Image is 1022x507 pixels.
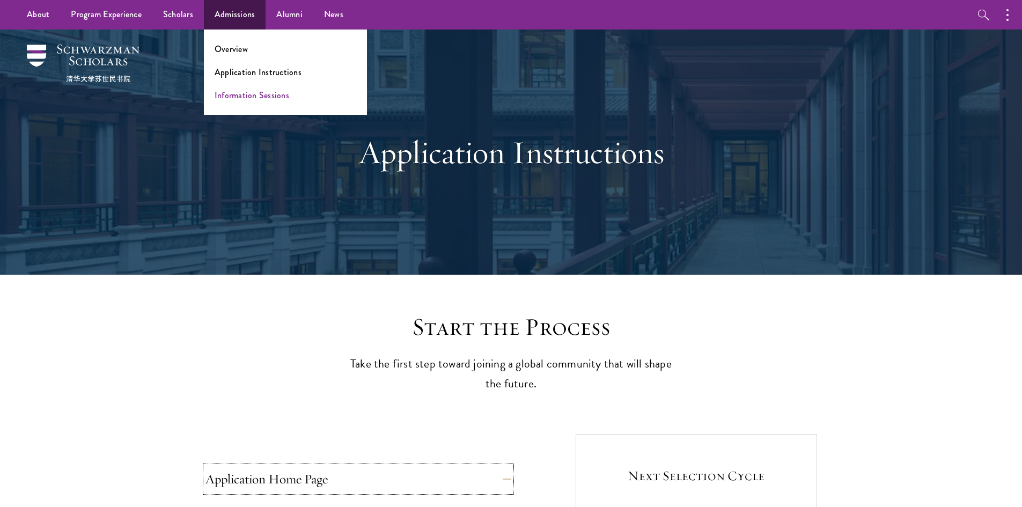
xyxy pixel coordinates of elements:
[215,66,302,78] a: Application Instructions
[27,45,139,82] img: Schwarzman Scholars
[215,89,289,101] a: Information Sessions
[345,312,678,342] h2: Start the Process
[205,466,511,492] button: Application Home Page
[326,133,696,172] h1: Application Instructions
[345,354,678,394] p: Take the first step toward joining a global community that will shape the future.
[606,467,787,485] h5: Next Selection Cycle
[215,43,248,55] a: Overview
